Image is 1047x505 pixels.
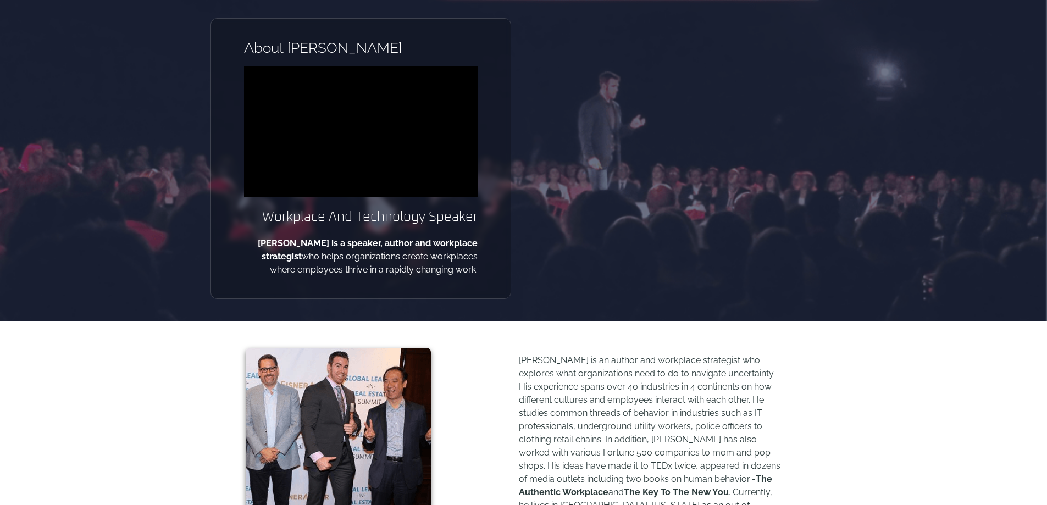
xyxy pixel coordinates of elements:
iframe: vimeo Video Player [244,66,478,197]
b: The Key To The New You [624,487,729,497]
h2: Workplace And Technology Speaker [244,208,478,226]
h1: About [PERSON_NAME] [244,41,478,55]
b: [PERSON_NAME] is a speaker, author and workplace strategist [258,238,478,262]
p: who helps organizations create workplaces where employees thrive in a rapidly changing work. [244,237,478,276]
